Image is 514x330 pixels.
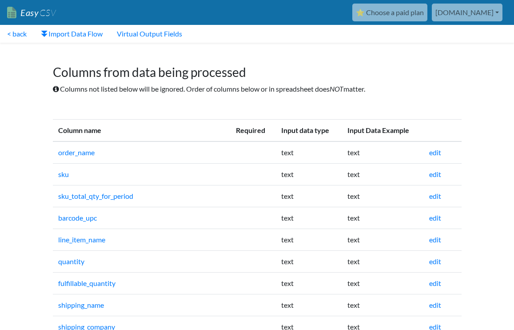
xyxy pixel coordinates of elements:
[276,207,342,229] td: text
[58,170,69,178] a: sku
[342,119,424,141] th: Input Data Example
[53,84,462,94] p: Columns not listed below will be ignored. Order of columns below or in spreadsheet does matter.
[58,301,104,309] a: shipping_name
[342,229,424,250] td: text
[429,213,441,222] a: edit
[276,163,342,185] td: text
[58,257,84,266] a: quantity
[342,141,424,164] td: text
[276,141,342,164] td: text
[58,192,133,200] a: sku_total_qty_for_period
[276,229,342,250] td: text
[276,272,342,294] td: text
[429,257,441,266] a: edit
[342,272,424,294] td: text
[342,163,424,185] td: text
[429,279,441,287] a: edit
[432,4,502,21] a: [DOMAIN_NAME]
[330,85,343,93] i: NOT
[429,192,441,200] a: edit
[58,148,95,157] a: order_name
[342,294,424,316] td: text
[276,250,342,272] td: text
[58,235,105,244] a: line_item_name
[276,294,342,316] td: text
[39,7,56,18] span: CSV
[429,235,441,244] a: edit
[342,250,424,272] td: text
[7,4,56,22] a: EasyCSV
[53,119,231,141] th: Column name
[429,170,441,178] a: edit
[53,56,462,80] h1: Columns from data being processed
[342,207,424,229] td: text
[58,279,116,287] a: fulfillable_quantity
[429,301,441,309] a: edit
[276,185,342,207] td: text
[110,25,189,43] a: Virtual Output Fields
[429,148,441,157] a: edit
[58,213,97,222] a: barcode_upc
[352,4,427,21] a: ⭐ Choose a paid plan
[231,119,276,141] th: Required
[34,25,110,43] a: Import Data Flow
[276,119,342,141] th: Input data type
[342,185,424,207] td: text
